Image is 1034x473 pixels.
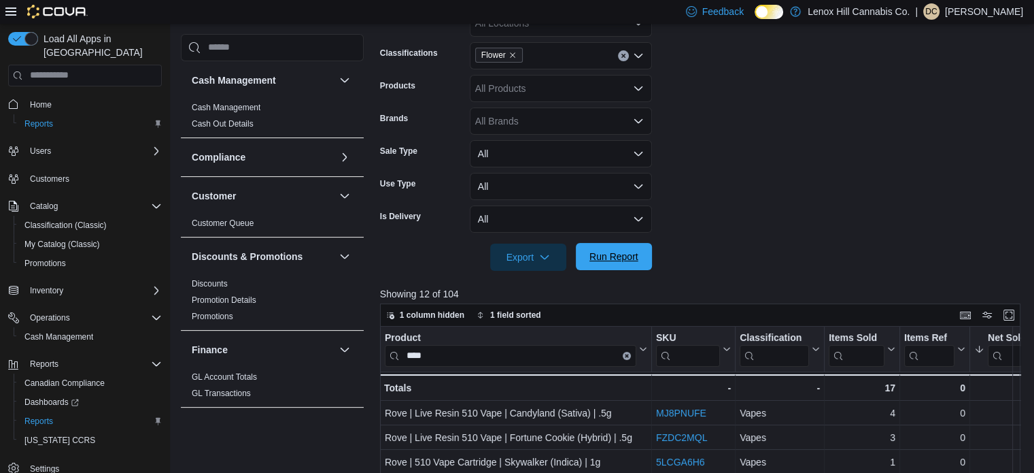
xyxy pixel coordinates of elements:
div: Discounts & Promotions [181,276,364,330]
a: Customer Queue [192,218,254,228]
span: GL Account Totals [192,372,257,382]
button: Customer [337,188,353,204]
span: 1 column hidden [400,310,464,321]
span: Cash Management [24,331,93,342]
button: Classification [740,331,820,366]
span: My Catalog (Classic) [19,236,162,252]
div: Net Sold [988,331,1022,366]
span: Promotions [19,255,162,272]
div: Customer [181,215,364,237]
div: 0 [904,454,965,470]
div: Product [385,331,636,366]
p: Lenox Hill Cannabis Co. [808,3,910,20]
p: | [915,3,918,20]
span: Inventory [24,282,162,299]
button: Reports [3,355,167,374]
div: Vapes [740,454,820,470]
button: Operations [3,308,167,327]
a: Classification (Classic) [19,217,112,233]
a: 5LCGA6H6 [656,457,705,468]
span: 1 field sorted [490,310,541,321]
button: Inventory [3,281,167,300]
div: Dominick Cuffaro [923,3,940,20]
button: Finance [192,343,334,357]
button: Home [3,95,167,114]
button: Promotions [14,254,167,273]
div: 4 [829,405,895,421]
span: Users [24,143,162,159]
span: Feedback [702,5,744,18]
button: Cash Management [192,74,334,87]
button: Classification (Classic) [14,216,167,235]
button: Cash Management [14,327,167,346]
div: Product [385,331,636,344]
button: Net Sold [974,331,1033,366]
div: - [740,380,820,396]
button: Finance [337,342,353,358]
span: Discounts [192,278,228,289]
h3: Compliance [192,150,245,164]
button: Clear input [623,351,631,359]
span: Load All Apps in [GEOGRAPHIC_DATA] [38,32,162,59]
button: SKU [656,331,731,366]
span: Users [30,146,51,157]
a: Dashboards [19,394,84,410]
button: Catalog [24,198,63,214]
input: Dark Mode [755,5,783,19]
span: Dashboards [19,394,162,410]
div: Items Sold [829,331,884,366]
button: Users [3,142,167,161]
span: Promotions [24,258,66,269]
div: Net Sold [988,331,1022,344]
p: [PERSON_NAME] [945,3,1023,20]
span: Reports [30,359,58,370]
a: Home [24,97,57,113]
span: Run Report [589,250,638,263]
button: Open list of options [633,83,644,94]
button: Cash Management [337,72,353,88]
div: 4 [974,405,1033,421]
a: Reports [19,116,58,132]
span: Promotions [192,311,233,322]
div: Rove | Live Resin 510 Vape | Fortune Cookie (Hybrid) | .5g [385,429,647,446]
a: Canadian Compliance [19,375,110,391]
button: Enter fullscreen [1001,307,1017,323]
span: Operations [30,312,70,323]
button: Items Ref [904,331,965,366]
span: Inventory [30,285,63,296]
a: Promotions [19,255,71,272]
button: Open list of options [633,116,644,127]
label: Sale Type [380,146,417,157]
div: 0 [904,405,965,421]
div: Vapes [740,429,820,446]
div: 1 [974,454,1033,470]
span: Reports [24,356,162,372]
a: Cash Out Details [192,119,254,129]
span: Home [30,99,52,110]
h3: Finance [192,343,228,357]
div: Rove | Live Resin 510 Vape | Candyland (Sativa) | .5g [385,405,647,421]
div: Vapes [740,405,820,421]
button: Export [490,244,566,271]
span: Reports [19,116,162,132]
span: Canadian Compliance [24,378,105,389]
div: Classification [740,331,809,366]
div: Classification [740,331,809,344]
button: Canadian Compliance [14,374,167,393]
div: 17 [829,380,895,396]
button: Display options [979,307,995,323]
a: Promotion Details [192,295,256,305]
span: Reports [24,416,53,427]
div: Items Ref [904,331,954,344]
span: Classification (Classic) [19,217,162,233]
a: GL Account Totals [192,372,257,382]
button: Catalog [3,197,167,216]
button: Run Report [576,243,652,270]
label: Classifications [380,48,438,59]
span: Cash Management [192,102,260,113]
div: - [656,380,731,396]
button: Reports [24,356,64,372]
button: Reports [14,412,167,431]
span: Reports [19,413,162,429]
